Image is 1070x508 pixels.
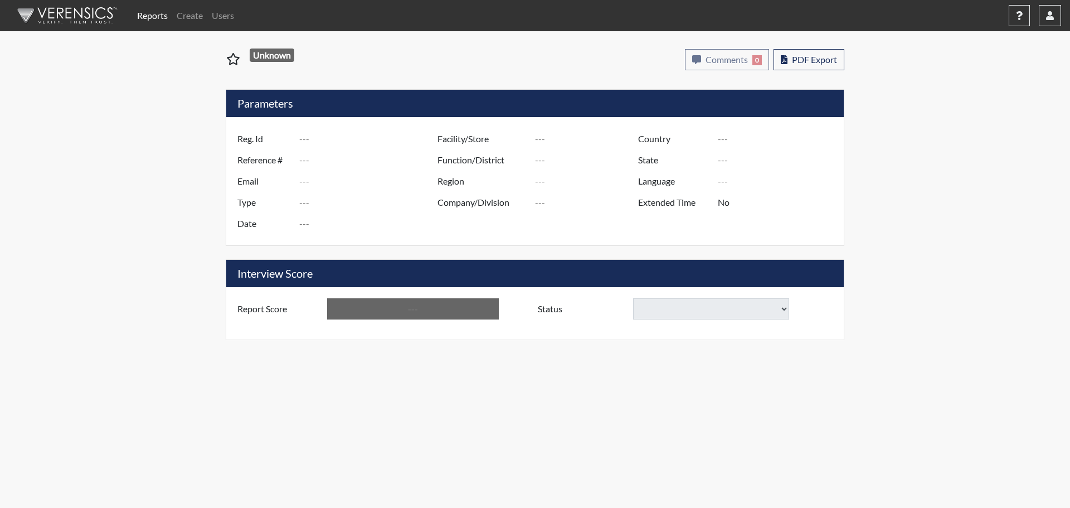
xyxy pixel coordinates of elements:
label: Company/Division [429,192,535,213]
label: State [630,149,718,171]
input: --- [718,192,841,213]
label: Email [229,171,299,192]
input: --- [535,128,641,149]
div: Document a decision to hire or decline a candiate [529,298,841,320]
input: --- [299,149,440,171]
input: --- [535,171,641,192]
input: --- [327,298,499,320]
label: Status [529,298,633,320]
label: Language [630,171,718,192]
label: Function/District [429,149,535,171]
input: --- [718,171,841,192]
label: Reference # [229,149,299,171]
label: Extended Time [630,192,718,213]
button: PDF Export [774,49,844,70]
a: Users [207,4,239,27]
input: --- [718,149,841,171]
h5: Interview Score [226,260,844,287]
input: --- [299,171,440,192]
a: Reports [133,4,172,27]
a: Create [172,4,207,27]
span: PDF Export [792,54,837,65]
span: 0 [752,55,762,65]
input: --- [299,192,440,213]
h5: Parameters [226,90,844,117]
button: Comments0 [685,49,769,70]
label: Country [630,128,718,149]
span: Comments [706,54,748,65]
input: --- [718,128,841,149]
label: Facility/Store [429,128,535,149]
input: --- [299,213,440,234]
input: --- [299,128,440,149]
label: Region [429,171,535,192]
label: Reg. Id [229,128,299,149]
label: Report Score [229,298,327,320]
input: --- [535,149,641,171]
span: Unknown [250,49,295,62]
input: --- [535,192,641,213]
label: Date [229,213,299,234]
label: Type [229,192,299,213]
